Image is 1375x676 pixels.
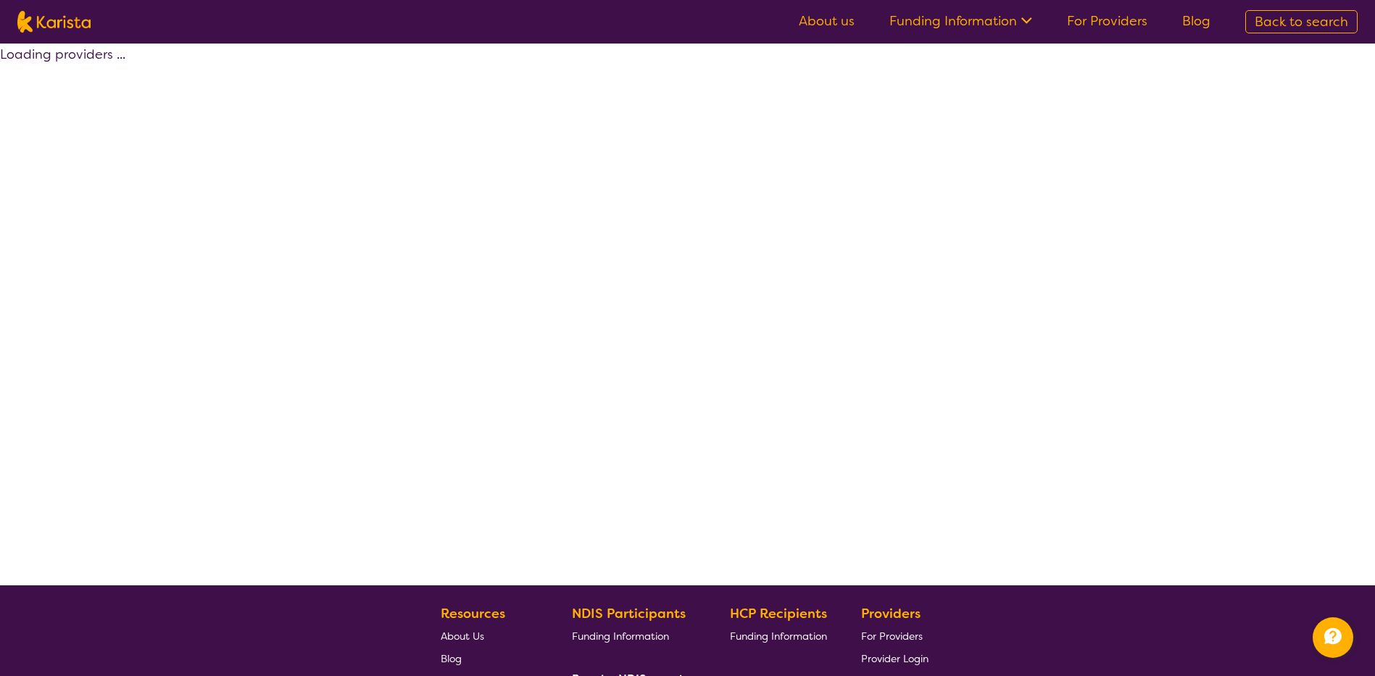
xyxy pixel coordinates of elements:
[1182,12,1210,30] a: Blog
[441,625,538,647] a: About Us
[861,625,929,647] a: For Providers
[861,652,929,665] span: Provider Login
[730,630,827,643] span: Funding Information
[441,630,484,643] span: About Us
[572,605,686,622] b: NDIS Participants
[1067,12,1147,30] a: For Providers
[1313,617,1353,658] button: Channel Menu
[572,625,697,647] a: Funding Information
[441,605,505,622] b: Resources
[861,605,921,622] b: Providers
[861,630,923,643] span: For Providers
[730,605,827,622] b: HCP Recipients
[441,647,538,669] a: Blog
[799,12,855,30] a: About us
[861,647,929,669] a: Provider Login
[1245,10,1358,33] a: Back to search
[889,12,1032,30] a: Funding Information
[17,11,91,33] img: Karista logo
[441,652,462,665] span: Blog
[730,625,827,647] a: Funding Information
[1255,13,1348,30] span: Back to search
[572,630,669,643] span: Funding Information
